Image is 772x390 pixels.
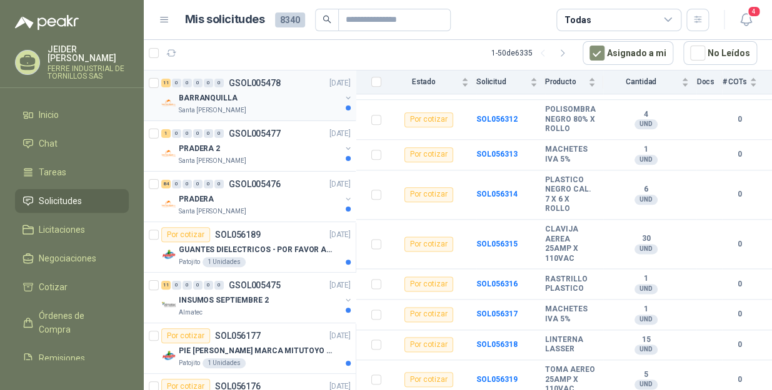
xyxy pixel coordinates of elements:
p: Santa [PERSON_NAME] [179,156,246,166]
img: Logo peakr [15,15,79,30]
span: Solicitudes [39,194,82,208]
p: Santa [PERSON_NAME] [179,105,246,115]
th: Producto [545,71,603,95]
div: 0 [183,129,192,138]
p: [DATE] [329,128,351,140]
p: PIE [PERSON_NAME] MARCA MITUTOYO REF [PHONE_NUMBER] [179,345,334,357]
a: SOL056319 [476,375,518,384]
div: 0 [204,129,213,138]
b: PLASTICO NEGRO CAL. 7 X 6 X ROLLO [545,175,596,214]
button: No Leídos [683,41,757,65]
p: Santa [PERSON_NAME] [179,207,246,217]
b: CLAVIJA AEREA 25AMP X 110VAC [545,225,596,263]
div: UND [634,244,658,254]
span: Inicio [39,108,59,122]
img: Company Logo [161,348,176,363]
p: Almatec [179,308,203,318]
p: SOL056177 [215,331,261,340]
img: Company Logo [161,197,176,212]
p: PRADERA 2 [179,143,220,155]
div: 0 [172,79,181,87]
b: POLISOMBRA NEGRO 80% X ROLLO [545,105,596,134]
img: Company Logo [161,95,176,110]
b: SOL056318 [476,340,518,349]
div: UND [634,344,658,354]
b: SOL056314 [476,190,518,198]
div: Por cotizar [404,112,453,127]
p: PRADERA [179,193,214,205]
b: 15 [603,335,689,345]
a: Por cotizarSOL056189[DATE] Company LogoGUANTES DIELECTRICOS - POR FAVOR ADJUNTAR SU FICHA TECNICA... [144,222,356,273]
img: Company Logo [161,146,176,161]
b: 4 [603,110,689,120]
b: 1 [603,274,689,284]
span: 8340 [275,12,305,27]
div: 0 [172,129,181,138]
div: 0 [214,129,224,138]
div: 0 [204,180,213,188]
div: 0 [214,281,224,290]
b: 0 [722,339,757,351]
b: MACHETES IVA 5% [545,305,596,324]
a: Inicio [15,103,129,127]
div: UND [634,379,658,389]
th: Estado [389,71,476,95]
a: SOL056315 [476,240,518,248]
div: 1 Unidades [203,358,246,368]
p: GSOL005477 [229,129,281,138]
div: UND [634,195,658,205]
span: Licitaciones [39,223,85,236]
div: 1 Unidades [203,257,246,267]
span: Solicitud [476,78,528,87]
div: Por cotizar [404,147,453,162]
th: Docs [696,71,722,95]
a: 84 0 0 0 0 0 GSOL005476[DATE] Company LogoPRADERASanta [PERSON_NAME] [161,177,353,217]
a: SOL056313 [476,150,518,158]
b: SOL056316 [476,280,518,288]
p: GSOL005475 [229,281,281,290]
th: # COTs [722,71,772,95]
div: 0 [204,281,213,290]
b: 0 [722,188,757,200]
b: 0 [722,308,757,320]
p: BARRANQUILLA [179,92,238,104]
a: 11 0 0 0 0 0 GSOL005478[DATE] Company LogoBARRANQUILLASanta [PERSON_NAME] [161,76,353,115]
div: 0 [183,281,192,290]
b: 30 [603,234,689,244]
p: Patojito [179,257,200,267]
button: Asignado a mi [583,41,673,65]
div: 0 [172,281,181,290]
p: JEIDER [PERSON_NAME] [48,45,129,62]
a: Remisiones [15,346,129,370]
div: Por cotizar [404,236,453,251]
b: 0 [722,238,757,250]
span: Negociaciones [39,251,96,265]
a: Negociaciones [15,246,129,270]
p: [DATE] [329,77,351,89]
a: Cotizar [15,275,129,299]
b: 6 [603,185,689,195]
div: 1 [161,129,171,138]
a: SOL056317 [476,310,518,318]
b: 1 [603,305,689,314]
div: Todas [564,13,591,27]
p: [DATE] [329,178,351,190]
div: UND [634,284,658,294]
div: Por cotizar [404,276,453,291]
div: Por cotizar [404,372,453,387]
p: [DATE] [329,280,351,291]
b: LINTERNA LASSER [545,335,596,354]
div: 0 [183,79,192,87]
a: SOL056312 [476,115,518,124]
a: Licitaciones [15,218,129,241]
p: [DATE] [329,229,351,241]
div: Por cotizar [161,227,210,242]
b: 1 [603,145,689,155]
b: 0 [722,149,757,160]
div: 0 [214,79,224,87]
th: Solicitud [476,71,545,95]
b: 0 [722,374,757,386]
